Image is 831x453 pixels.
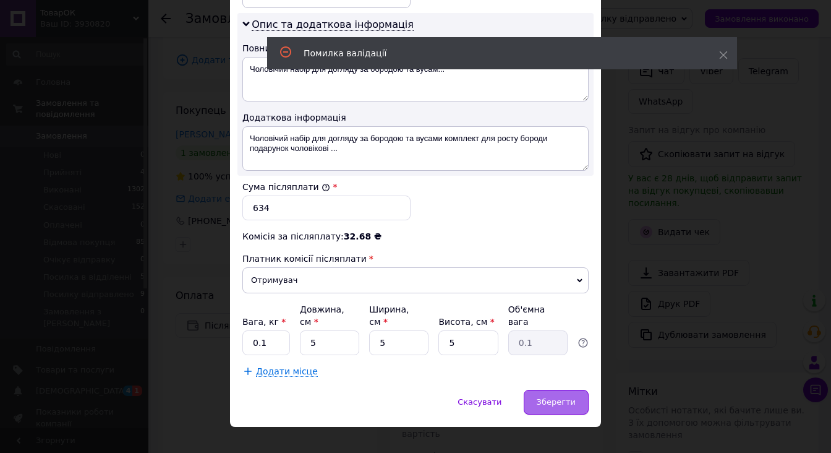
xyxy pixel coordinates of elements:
span: 32.68 ₴ [344,231,381,241]
span: Додати місце [256,366,318,377]
div: Комісія за післяплату: [242,230,589,243]
textarea: Чоловічий набір для догляду за бородою та вусами комплект для росту бороди подарунок чоловікові ... [242,126,589,171]
span: Зберегти [537,397,576,407]
div: Повний опис [242,42,589,54]
label: Вага, кг [242,317,286,327]
label: Сума післяплати [242,182,330,192]
span: Опис та додаткова інформація [252,19,414,31]
div: Додаткова інформація [242,111,589,124]
textarea: Чоловічий набір для догляду за бородою та вусам... [242,57,589,101]
label: Довжина, см [300,304,344,327]
div: Об'ємна вага [508,303,568,328]
label: Висота, см [438,317,494,327]
span: Платник комісії післяплати [242,254,367,264]
span: Скасувати [458,397,501,407]
span: Отримувач [242,267,589,293]
label: Ширина, см [369,304,409,327]
div: Помилка валідації [304,47,688,59]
